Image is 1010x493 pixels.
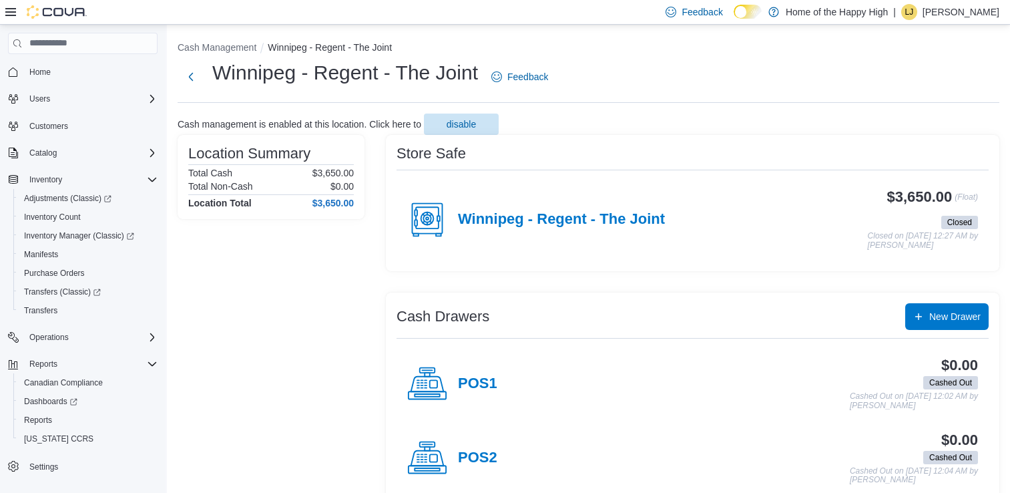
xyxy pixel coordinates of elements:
[929,310,981,323] span: New Drawer
[24,356,63,372] button: Reports
[19,393,158,409] span: Dashboards
[24,212,81,222] span: Inventory Count
[24,305,57,316] span: Transfers
[424,114,499,135] button: disable
[3,355,163,373] button: Reports
[24,64,56,80] a: Home
[929,377,972,389] span: Cashed Out
[905,303,989,330] button: New Drawer
[19,209,158,225] span: Inventory Count
[13,411,163,430] button: Reports
[3,62,163,81] button: Home
[786,4,888,20] p: Home of the Happy High
[13,301,163,320] button: Transfers
[893,4,896,20] p: |
[19,412,158,428] span: Reports
[682,5,722,19] span: Feedback
[188,168,232,178] h6: Total Cash
[24,91,158,107] span: Users
[24,268,85,279] span: Purchase Orders
[13,283,163,301] a: Transfers (Classic)
[24,63,158,80] span: Home
[29,94,50,104] span: Users
[19,412,57,428] a: Reports
[24,434,93,444] span: [US_STATE] CCRS
[19,228,158,244] span: Inventory Manager (Classic)
[734,5,762,19] input: Dark Mode
[24,458,158,474] span: Settings
[13,245,163,264] button: Manifests
[24,287,101,297] span: Transfers (Classic)
[29,462,58,472] span: Settings
[19,228,140,244] a: Inventory Manager (Classic)
[24,118,158,134] span: Customers
[19,265,158,281] span: Purchase Orders
[212,59,478,86] h1: Winnipeg - Regent - The Joint
[24,396,77,407] span: Dashboards
[868,232,978,250] p: Closed on [DATE] 12:27 AM by [PERSON_NAME]
[13,226,163,245] a: Inventory Manager (Classic)
[29,121,68,132] span: Customers
[24,118,73,134] a: Customers
[3,456,163,476] button: Settings
[312,198,354,208] h4: $3,650.00
[24,415,52,426] span: Reports
[19,393,83,409] a: Dashboards
[178,119,421,130] p: Cash management is enabled at this location. Click here to
[24,145,62,161] button: Catalog
[19,246,63,263] a: Manifests
[901,4,917,20] div: Laura Jenkinson
[19,431,99,447] a: [US_STATE] CCRS
[19,284,158,300] span: Transfers (Classic)
[486,63,553,90] a: Feedback
[458,450,497,467] h4: POS2
[24,356,158,372] span: Reports
[13,264,163,283] button: Purchase Orders
[13,189,163,208] a: Adjustments (Classic)
[955,189,978,213] p: (Float)
[29,148,57,158] span: Catalog
[3,170,163,189] button: Inventory
[178,63,204,90] button: Next
[19,190,158,206] span: Adjustments (Classic)
[178,42,256,53] button: Cash Management
[507,70,548,84] span: Feedback
[3,144,163,162] button: Catalog
[24,459,63,475] a: Settings
[19,284,106,300] a: Transfers (Classic)
[13,373,163,392] button: Canadian Compliance
[923,451,978,464] span: Cashed Out
[458,211,665,228] h4: Winnipeg - Regent - The Joint
[3,328,163,347] button: Operations
[887,189,953,205] h3: $3,650.00
[19,431,158,447] span: Washington CCRS
[188,181,253,192] h6: Total Non-Cash
[947,216,972,228] span: Closed
[923,4,999,20] p: [PERSON_NAME]
[850,392,978,410] p: Cashed Out on [DATE] 12:02 AM by [PERSON_NAME]
[3,90,163,108] button: Users
[29,174,62,185] span: Inventory
[19,265,90,281] a: Purchase Orders
[929,452,972,464] span: Cashed Out
[24,249,58,260] span: Manifests
[188,146,310,162] h3: Location Summary
[19,209,86,225] a: Inventory Count
[29,359,57,369] span: Reports
[941,216,978,229] span: Closed
[29,67,51,77] span: Home
[19,303,63,319] a: Transfers
[27,5,87,19] img: Cova
[312,168,354,178] p: $3,650.00
[24,230,134,241] span: Inventory Manager (Classic)
[24,329,74,345] button: Operations
[19,375,108,391] a: Canadian Compliance
[24,145,158,161] span: Catalog
[178,41,999,57] nav: An example of EuiBreadcrumbs
[24,193,111,204] span: Adjustments (Classic)
[905,4,914,20] span: LJ
[13,208,163,226] button: Inventory Count
[29,332,69,343] span: Operations
[268,42,392,53] button: Winnipeg - Regent - The Joint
